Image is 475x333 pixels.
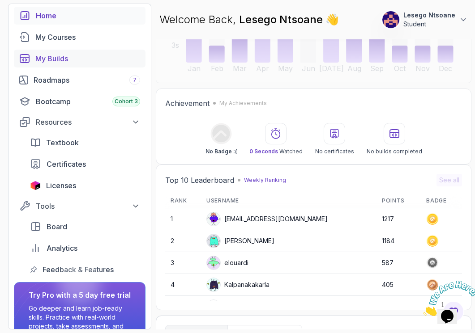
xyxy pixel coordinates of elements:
[25,134,145,152] a: textbook
[206,256,248,270] div: elouardi
[206,234,274,248] div: [PERSON_NAME]
[165,194,201,208] th: Rank
[25,155,145,173] a: certificates
[34,75,140,85] div: Roadmaps
[207,256,220,270] img: default monster avatar
[382,11,468,29] button: user profile imageLesego NtsoaneStudent
[249,148,303,155] p: Watched
[14,28,145,46] a: courses
[115,98,138,105] span: Cohort 3
[315,148,354,155] p: No certificates
[377,252,421,274] td: 587
[35,53,140,64] div: My Builds
[165,252,201,274] td: 3
[207,234,220,248] img: default monster avatar
[207,300,220,313] img: user profile image
[206,212,328,226] div: [EMAIL_ADDRESS][DOMAIN_NAME]
[25,239,145,257] a: analytics
[14,71,145,89] a: roadmaps
[377,296,421,318] td: 375
[165,175,234,185] h2: Top 10 Leaderboard
[36,10,140,21] div: Home
[421,194,462,208] th: Badge
[165,208,201,230] td: 1
[201,194,377,208] th: Username
[14,93,145,110] a: bootcamp
[14,7,145,25] a: home
[165,98,210,109] h2: Achievement
[165,230,201,252] td: 2
[47,159,86,169] span: Certificates
[165,296,201,318] td: 5
[133,76,137,84] span: 7
[46,137,79,148] span: Textbook
[206,278,270,292] div: Kalpanakakarla
[207,278,220,291] img: default monster avatar
[244,177,286,184] p: Weekly Ranking
[36,201,140,211] div: Tools
[325,13,339,27] span: 👋
[165,274,201,296] td: 4
[35,32,140,42] div: My Courses
[43,264,114,275] span: Feedback & Features
[30,181,41,190] img: jetbrains icon
[367,148,422,155] p: No builds completed
[377,194,421,208] th: Points
[239,13,325,26] span: Lesego Ntsoane
[206,299,249,314] div: IssaKass
[419,277,475,320] iframe: chat widget
[14,50,145,67] a: builds
[36,117,140,127] div: Resources
[403,11,455,20] p: Lesego Ntsoane
[46,180,76,191] span: Licenses
[4,4,7,11] span: 1
[377,208,421,230] td: 1217
[382,11,399,28] img: user profile image
[47,243,77,253] span: Analytics
[25,177,145,194] a: licenses
[14,114,145,130] button: Resources
[36,96,140,107] div: Bootcamp
[207,212,220,226] img: default monster avatar
[219,100,267,107] p: My Achievements
[249,148,278,155] span: 0 Seconds
[403,20,455,29] p: Student
[25,218,145,236] a: board
[205,148,237,155] p: No Badge :(
[4,4,59,39] img: Chat attention grabber
[377,274,421,296] td: 405
[436,174,462,186] button: See all
[14,198,145,214] button: Tools
[25,261,145,278] a: feedback
[377,230,421,252] td: 1184
[159,13,339,27] p: Welcome Back,
[47,221,67,232] span: Board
